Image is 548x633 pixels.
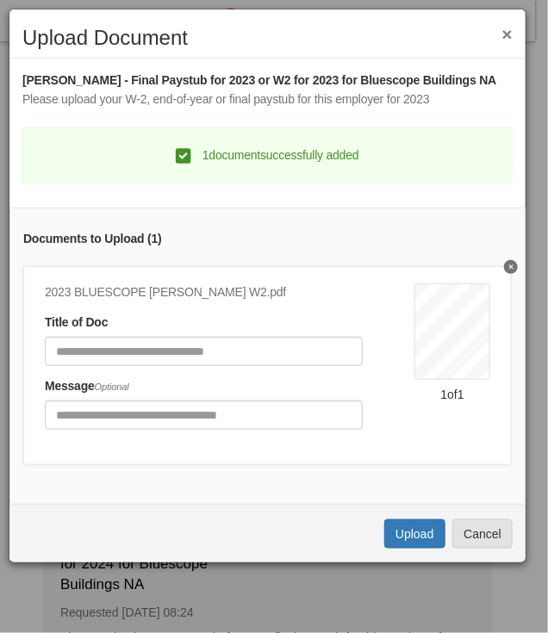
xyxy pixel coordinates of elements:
label: Title of Doc [45,313,108,332]
input: Include any comments on this document [45,400,363,430]
button: Upload [384,519,445,549]
h2: Upload Document [22,27,513,49]
div: 1 document successfully added [176,146,358,165]
input: Document Title [45,337,363,366]
label: Message [45,377,129,396]
div: [PERSON_NAME] - Final Paystub for 2023 or W2 for 2023 for Bluescope Buildings NA [22,71,513,90]
button: Cancel [452,519,513,549]
div: 1 of 1 [414,386,490,403]
button: × [502,25,513,43]
div: Please upload your W-2, end-of-year or final paystub for this employer for 2023 [22,90,513,109]
div: Documents to Upload ( 1 ) [23,230,512,249]
span: Optional [95,382,129,392]
div: 2023 BLUESCOPE [PERSON_NAME] W2.pdf [45,283,363,302]
button: Delete undefined [504,260,518,274]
